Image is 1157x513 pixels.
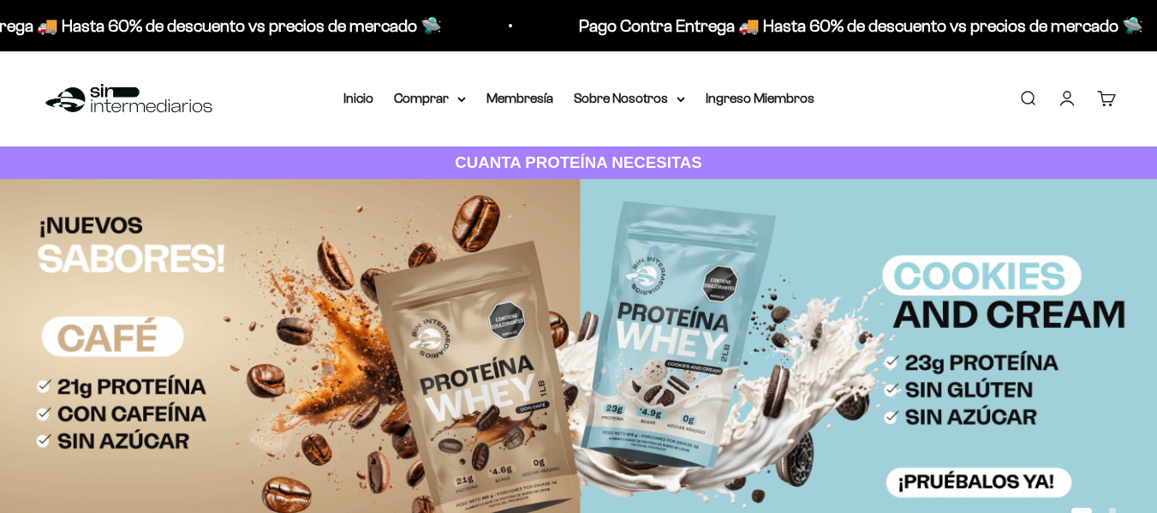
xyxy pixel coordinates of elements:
[576,12,1140,39] p: Pago Contra Entrega 🚚 Hasta 60% de descuento vs precios de mercado 🛸
[706,91,814,105] a: Ingreso Miembros
[486,91,553,105] a: Membresía
[455,153,702,171] strong: CUANTA PROTEÍNA NECESITAS
[343,91,373,105] a: Inicio
[394,87,466,110] summary: Comprar
[574,87,685,110] summary: Sobre Nosotros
